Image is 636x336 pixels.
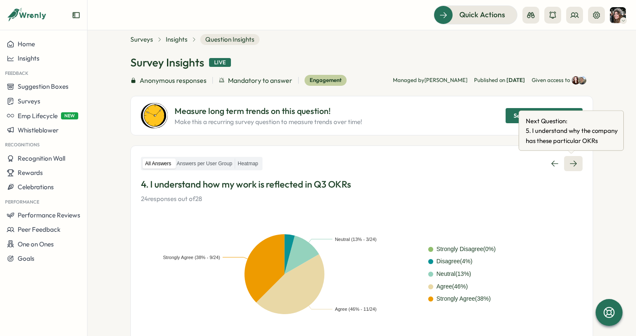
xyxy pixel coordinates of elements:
[18,112,58,120] span: Emp Lifecycle
[166,35,188,44] a: Insights
[424,77,467,83] span: [PERSON_NAME]
[18,211,80,219] span: Performance Reviews
[18,254,34,262] span: Goals
[174,159,235,169] label: Answers per User Group
[228,75,292,86] span: Mandatory to answer
[437,294,491,304] div: Strongly Agree ( 38 %)
[335,307,376,312] text: Agree (46% - 11/24)
[200,34,260,45] span: Question Insights
[18,154,65,162] span: Recognition Wall
[578,76,586,85] img: Andriy
[61,112,78,119] span: NEW
[141,178,583,191] p: 4. I understand how my work is reflected in Q3 OKRs
[18,40,35,48] span: Home
[474,77,525,84] span: Published on
[393,77,467,84] p: Managed by
[434,5,517,24] button: Quick Actions
[209,58,231,67] div: Live
[514,108,575,123] span: Set up recurring survey
[130,35,153,44] a: Surveys
[506,108,583,123] button: Set up recurring survey
[175,117,362,127] p: Make this a recurring survey question to measure trends over time!
[140,75,207,86] span: Anonymous responses
[437,245,496,254] div: Strongly Disagree ( 0 %)
[437,270,472,279] div: Neutral ( 13 %)
[18,54,40,62] span: Insights
[532,77,570,84] p: Given access to
[610,7,626,23] img: Iryna Skasko
[18,97,40,105] span: Surveys
[526,126,627,146] span: 5 . I understand why the company has these particular OKRs
[175,105,362,118] p: Measure long term trends on this question!
[437,257,473,266] div: Disagree ( 4 %)
[18,169,43,177] span: Rewards
[526,116,627,126] span: Next Question:
[235,159,261,169] label: Heatmap
[141,194,583,204] p: 24 responses out of 28
[335,237,376,242] text: Neutral (13% - 3/24)
[572,76,580,85] img: Ksenia Iliuk
[18,183,54,191] span: Celebrations
[18,126,58,134] span: Whistleblower
[143,159,174,169] label: All Answers
[163,255,220,260] text: Strongly Agree (38% - 9/24)
[459,9,505,20] span: Quick Actions
[18,240,54,248] span: One on Ones
[18,82,69,90] span: Suggestion Boxes
[437,282,468,291] div: Agree ( 46 %)
[130,55,204,70] h1: Survey Insights
[72,11,80,19] button: Expand sidebar
[18,225,61,233] span: Peer Feedback
[305,75,347,86] div: Engagement
[506,77,525,83] span: [DATE]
